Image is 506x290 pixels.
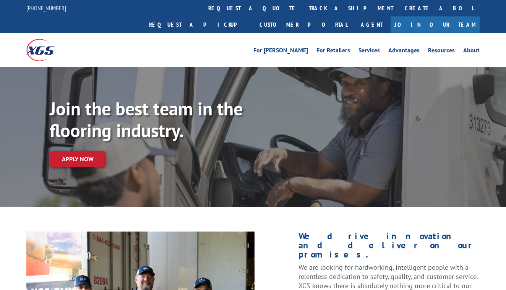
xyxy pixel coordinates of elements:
a: Resources [428,47,455,56]
a: Apply now [50,151,106,167]
a: Services [358,47,380,56]
a: About [463,47,480,56]
a: For [PERSON_NAME] [253,47,308,56]
a: Advantages [388,47,420,56]
strong: Join the best team in the flooring industry. [50,97,243,143]
a: Agent [353,16,391,33]
h1: We drive innovation and deliver on our promises. [298,232,480,263]
a: Customer Portal [254,16,353,33]
a: Join Our Team [391,16,480,33]
a: Request a pickup [143,16,254,33]
a: [PHONE_NUMBER] [26,4,66,12]
a: For Retailers [316,47,350,56]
